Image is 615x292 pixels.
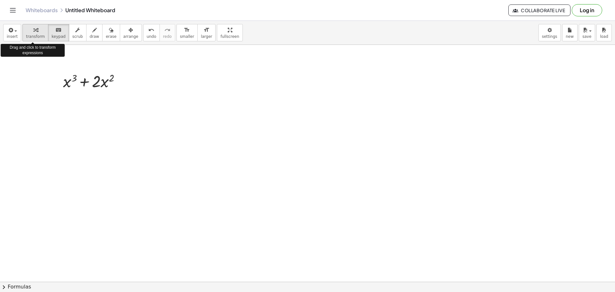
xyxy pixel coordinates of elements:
[7,34,18,39] span: insert
[3,24,21,41] button: insert
[147,34,156,39] span: undo
[572,4,602,16] button: Log in
[542,34,557,39] span: settings
[26,34,45,39] span: transform
[164,26,170,34] i: redo
[566,34,574,39] span: new
[217,24,242,41] button: fullscreen
[55,26,61,34] i: keyboard
[514,7,565,13] span: Collaborate Live
[596,24,612,41] button: load
[538,24,561,41] button: settings
[102,24,120,41] button: erase
[582,34,591,39] span: save
[72,34,83,39] span: scrub
[48,24,69,41] button: keyboardkeypad
[148,26,154,34] i: undo
[123,34,138,39] span: arrange
[106,34,116,39] span: erase
[22,24,48,41] button: transform
[160,24,175,41] button: redoredo
[579,24,595,41] button: save
[180,34,194,39] span: smaller
[163,34,172,39] span: redo
[120,24,142,41] button: arrange
[90,34,99,39] span: draw
[600,34,608,39] span: load
[52,34,66,39] span: keypad
[69,24,86,41] button: scrub
[562,24,578,41] button: new
[201,34,212,39] span: larger
[26,7,58,13] a: Whiteboards
[1,44,65,57] div: Drag and click to transform expressions
[184,26,190,34] i: format_size
[176,24,198,41] button: format_sizesmaller
[197,24,216,41] button: format_sizelarger
[508,4,570,16] button: Collaborate Live
[8,5,18,15] button: Toggle navigation
[220,34,239,39] span: fullscreen
[86,24,103,41] button: draw
[203,26,209,34] i: format_size
[143,24,160,41] button: undoundo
